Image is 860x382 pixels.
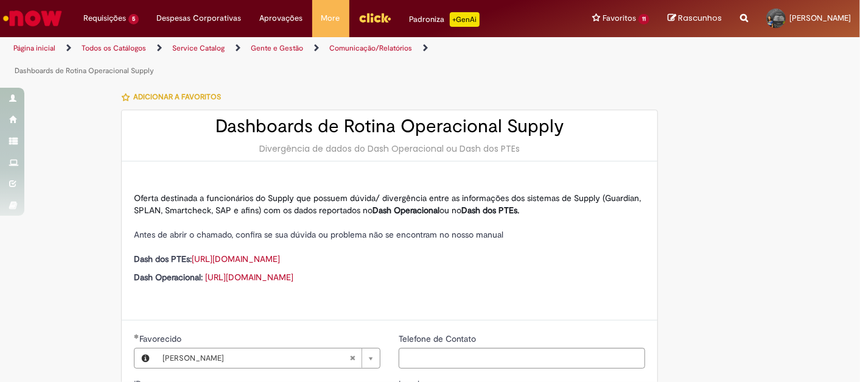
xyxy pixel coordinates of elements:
button: Favorecido, Visualizar este registro Gabriela Beatriz Paiva Lozano [135,348,156,368]
span: Rascunhos [678,12,722,24]
a: Dashboards de Rotina Operacional Supply [15,66,154,76]
div: Padroniza [410,12,480,27]
a: Service Catalog [172,43,225,53]
a: Todos os Catálogos [82,43,146,53]
span: 5 [128,14,139,24]
span: Obrigatório Preenchido [134,334,139,339]
span: Favorecido, Gabriela Beatriz Paiva Lozano [139,333,184,344]
span: Requisições [83,12,126,24]
p: +GenAi [450,12,480,27]
h2: Dashboards de Rotina Operacional Supply [134,116,645,136]
abbr: Limpar campo Favorecido [343,348,362,368]
span: Despesas Corporativas [157,12,242,24]
strong: Dash Operacional: [134,272,203,283]
span: Telefone de Contato [399,333,478,344]
span: More [321,12,340,24]
a: Página inicial [13,43,55,53]
strong: Dash dos PTEs. [461,205,519,216]
button: Adicionar a Favoritos [121,84,228,110]
input: Telefone de Contato [399,348,645,369]
a: Gente e Gestão [251,43,303,53]
span: 11 [638,14,649,24]
a: [URL][DOMAIN_NAME] [192,253,280,264]
a: Comunicação/Relatórios [329,43,412,53]
strong: Dash dos PTEs: [134,253,192,264]
a: [URL][DOMAIN_NAME] [205,272,293,283]
span: Oferta destinada a funcionários do Supply que possuem dúvida/ divergência entre as informações do... [134,193,641,216]
a: [PERSON_NAME]Limpar campo Favorecido [156,348,380,368]
img: click_logo_yellow_360x200.png [358,9,391,27]
span: Favoritos [603,12,636,24]
span: Antes de abrir o chamado, confira se sua dúvida ou problema não se encontram no nosso manual [134,229,503,240]
ul: Trilhas de página [9,37,564,82]
div: Divergência de dados do Dash Operacional ou Dash dos PTEs [134,143,645,155]
img: ServiceNow [1,6,64,30]
a: Rascunhos [668,13,722,24]
strong: Dash Operacional [372,205,439,216]
span: [PERSON_NAME] [163,348,349,368]
span: Adicionar a Favoritos [133,92,221,102]
span: [PERSON_NAME] [789,13,851,23]
span: Aprovações [260,12,303,24]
